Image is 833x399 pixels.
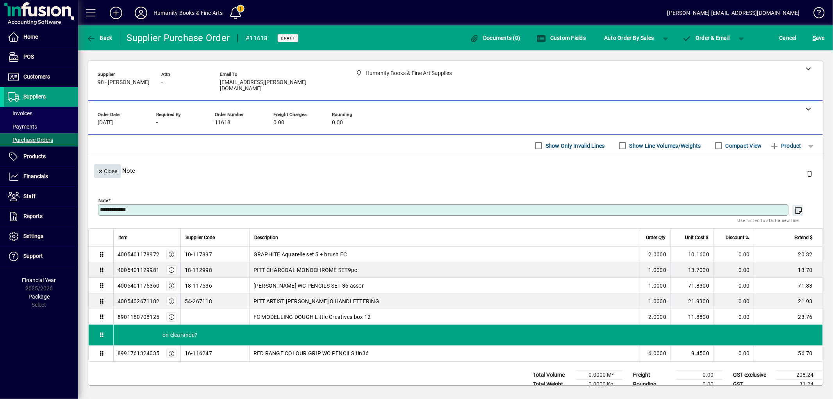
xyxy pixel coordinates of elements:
[8,123,37,130] span: Payments
[254,233,278,242] span: Description
[468,31,523,45] button: Documents (0)
[281,36,295,41] span: Draft
[253,266,357,274] span: PITT CHARCOAL MONOCHROME SET9pc
[98,120,114,126] span: [DATE]
[23,34,38,40] span: Home
[23,73,50,80] span: Customers
[118,349,159,357] div: 8991761324035
[253,282,364,290] span: [PERSON_NAME] WC PENCILS SET 36 assor
[794,233,813,242] span: Extend $
[98,198,108,203] mat-label: Note
[713,262,754,278] td: 0.00
[128,6,153,20] button: Profile
[246,32,268,45] div: #11618
[470,35,521,41] span: Documents (0)
[670,309,713,325] td: 11.8800
[529,370,576,380] td: Total Volume
[180,293,249,309] td: 54-267118
[676,370,723,380] td: 0.00
[253,313,371,321] span: FC MODELLING DOUGH Little Creatives box 12
[253,250,347,258] span: GRAPHITE Aquarelle set 5 + brush FC
[754,247,822,262] td: 20.32
[778,31,799,45] button: Cancel
[529,380,576,389] td: Total Weight
[273,120,284,126] span: 0.00
[667,7,800,19] div: [PERSON_NAME] [EMAIL_ADDRESS][DOMAIN_NAME]
[738,216,799,225] mat-hint: Use 'Enter' to start a new line
[4,187,78,206] a: Staff
[86,35,112,41] span: Back
[726,233,749,242] span: Discount %
[639,247,670,262] td: 2.0000
[754,345,822,361] td: 56.70
[92,167,123,174] app-page-header-button: Close
[600,31,658,45] button: Auto Order By Sales
[4,107,78,120] a: Invoices
[118,282,159,290] div: 4005401175360
[180,345,249,361] td: 16-116247
[639,309,670,325] td: 2.0000
[604,32,654,44] span: Auto Order By Sales
[713,247,754,262] td: 0.00
[98,79,150,86] span: 98 - [PERSON_NAME]
[118,250,159,258] div: 4005401178972
[646,233,665,242] span: Order Qty
[118,266,159,274] div: 4005401129981
[118,297,159,305] div: 4005402671182
[576,380,623,389] td: 0.0000 Kg
[94,164,121,178] button: Close
[4,207,78,226] a: Reports
[670,247,713,262] td: 10.1600
[97,165,118,178] span: Close
[8,110,32,116] span: Invoices
[754,278,822,293] td: 71.83
[724,142,762,150] label: Compact View
[23,54,34,60] span: POS
[535,31,588,45] button: Custom Fields
[682,35,730,41] span: Order & Email
[23,213,43,219] span: Reports
[676,380,723,389] td: 0.00
[713,293,754,309] td: 0.00
[808,2,823,27] a: Knowledge Base
[186,233,215,242] span: Supplier Code
[628,142,701,150] label: Show Line Volumes/Weights
[800,170,819,177] app-page-header-button: Delete
[713,345,754,361] td: 0.00
[78,31,121,45] app-page-header-button: Back
[118,313,159,321] div: 8901180708125
[811,31,827,45] button: Save
[253,297,379,305] span: PITT ARTIST [PERSON_NAME] 8 HANDLETTERING
[670,345,713,361] td: 9.4500
[779,32,797,44] span: Cancel
[4,47,78,67] a: POS
[629,370,676,380] td: Freight
[800,164,819,183] button: Delete
[766,139,805,153] button: Product
[754,309,822,325] td: 23.76
[23,93,46,100] span: Suppliers
[670,293,713,309] td: 21.9300
[23,233,43,239] span: Settings
[23,253,43,259] span: Support
[23,153,46,159] span: Products
[180,247,249,262] td: 10-117897
[639,293,670,309] td: 1.0000
[813,35,816,41] span: S
[118,233,128,242] span: Item
[576,370,623,380] td: 0.0000 M³
[4,67,78,87] a: Customers
[4,120,78,133] a: Payments
[4,167,78,186] a: Financials
[670,262,713,278] td: 13.7000
[729,380,776,389] td: GST
[161,79,163,86] span: -
[220,79,337,92] span: [EMAIL_ADDRESS][PERSON_NAME][DOMAIN_NAME]
[23,173,48,179] span: Financials
[754,262,822,278] td: 13.70
[685,233,708,242] span: Unit Cost $
[776,380,823,389] td: 31.24
[180,262,249,278] td: 18-112998
[754,293,822,309] td: 21.93
[713,309,754,325] td: 0.00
